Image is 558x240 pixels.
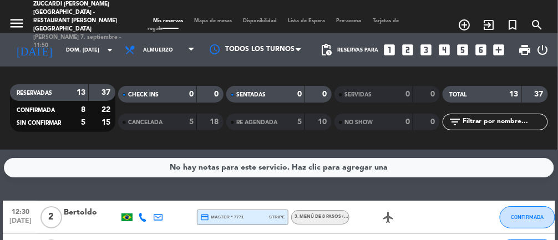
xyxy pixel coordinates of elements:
span: Disponibilidad [238,18,283,23]
span: CHECK INS [128,92,159,98]
i: credit_card [200,213,209,222]
strong: 13 [510,90,519,98]
button: menu [8,15,25,35]
strong: 15 [102,119,113,126]
span: stripe [269,213,285,221]
i: power_settings_new [536,43,550,57]
input: Filtrar por nombre... [461,116,547,128]
strong: 37 [102,89,113,96]
i: looks_3 [419,43,433,57]
i: looks_5 [455,43,470,57]
strong: 5 [81,119,85,126]
span: Almuerzo [143,47,173,53]
span: SIN CONFIRMAR [17,120,61,126]
i: search [531,18,544,32]
span: NO SHOW [344,120,373,125]
span: Mis reservas [148,18,189,23]
strong: 22 [102,106,113,114]
strong: 5 [297,118,302,126]
i: arrow_drop_down [103,43,116,57]
strong: 0 [323,90,329,98]
span: SENTADAS [236,92,266,98]
strong: 13 [77,89,85,96]
span: Reservas para [337,47,378,53]
span: Pre-acceso [331,18,368,23]
span: 2 [40,206,62,228]
span: SERVIDAS [344,92,372,98]
span: TOTAL [449,92,466,98]
i: filter_list [448,115,461,129]
span: Mapa de mesas [189,18,238,23]
i: turned_in_not [506,18,520,32]
strong: 10 [318,118,329,126]
strong: 0 [297,90,302,98]
i: add_box [492,43,506,57]
strong: 0 [405,90,410,98]
strong: 37 [535,90,546,98]
strong: 0 [431,90,438,98]
strong: 0 [405,118,410,126]
strong: 0 [189,90,194,98]
i: looks_4 [437,43,452,57]
span: RE AGENDADA [236,120,277,125]
div: Bertoldo [64,206,119,219]
div: LOG OUT [536,33,550,67]
span: print [519,43,532,57]
span: Lista de Espera [283,18,331,23]
i: menu [8,15,25,32]
span: Tarjetas de regalo [148,18,399,32]
i: add_circle_outline [458,18,471,32]
span: 12:30 [7,205,34,217]
span: [DATE] [7,217,34,230]
strong: 8 [81,106,85,114]
i: exit_to_app [482,18,495,32]
i: airplanemode_active [382,211,395,224]
span: pending_actions [319,43,333,57]
span: CONFIRMADA [511,214,544,220]
button: CONFIRMADA [500,206,555,228]
span: RESERVADAS [17,90,52,96]
span: CONFIRMADA [17,108,55,113]
strong: 18 [210,118,221,126]
strong: 0 [214,90,221,98]
span: master * 7771 [200,213,244,222]
strong: 5 [189,118,194,126]
span: CANCELADA [128,120,163,125]
div: No hay notas para este servicio. Haz clic para agregar una [170,161,388,174]
i: [DATE] [8,39,60,61]
i: looks_6 [474,43,488,57]
i: looks_one [382,43,397,57]
i: looks_two [400,43,415,57]
span: 3. MENÚ DE 8 PASOS (con maridaje 3) [295,215,413,219]
strong: 0 [431,118,438,126]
